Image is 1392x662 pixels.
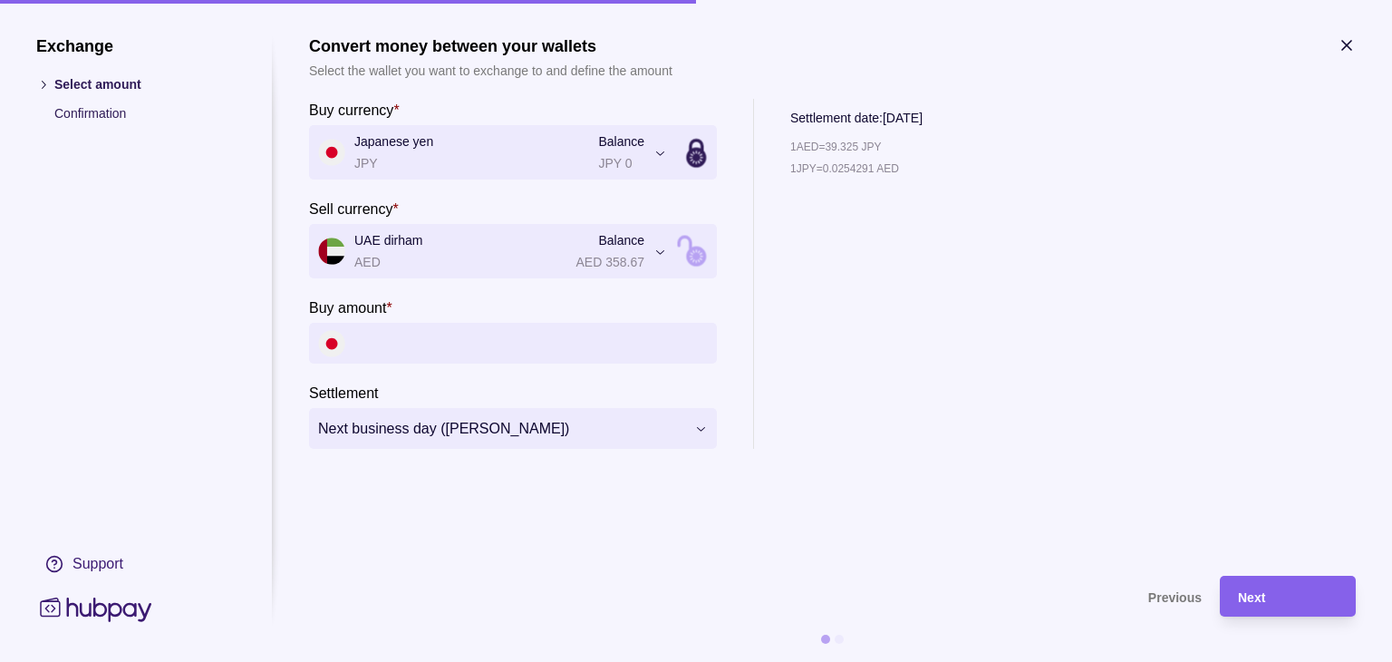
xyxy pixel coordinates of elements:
p: Sell currency [309,201,392,217]
label: Sell currency [309,198,399,219]
p: 1 AED = 39.325 JPY [790,137,881,157]
p: Confirmation [54,103,236,123]
p: Select amount [54,74,236,94]
button: Previous [309,576,1202,617]
p: 1 JPY = 0.0254291 AED [790,159,899,179]
h1: Convert money between your wallets [309,36,672,56]
p: Select the wallet you want to exchange to and define the amount [309,61,672,81]
label: Buy amount [309,297,392,318]
button: Next [1220,576,1356,617]
span: Previous [1148,590,1202,605]
p: Settlement [309,385,378,401]
input: amount [354,323,708,364]
span: Next [1238,590,1265,605]
p: Buy amount [309,300,386,316]
h1: Exchange [36,36,236,56]
p: Buy currency [309,102,393,118]
label: Settlement [309,382,378,404]
p: Settlement date: [DATE] [790,108,923,128]
a: Support [36,545,236,583]
label: Buy currency [309,99,400,121]
img: jp [318,330,345,357]
div: Support [72,554,123,574]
